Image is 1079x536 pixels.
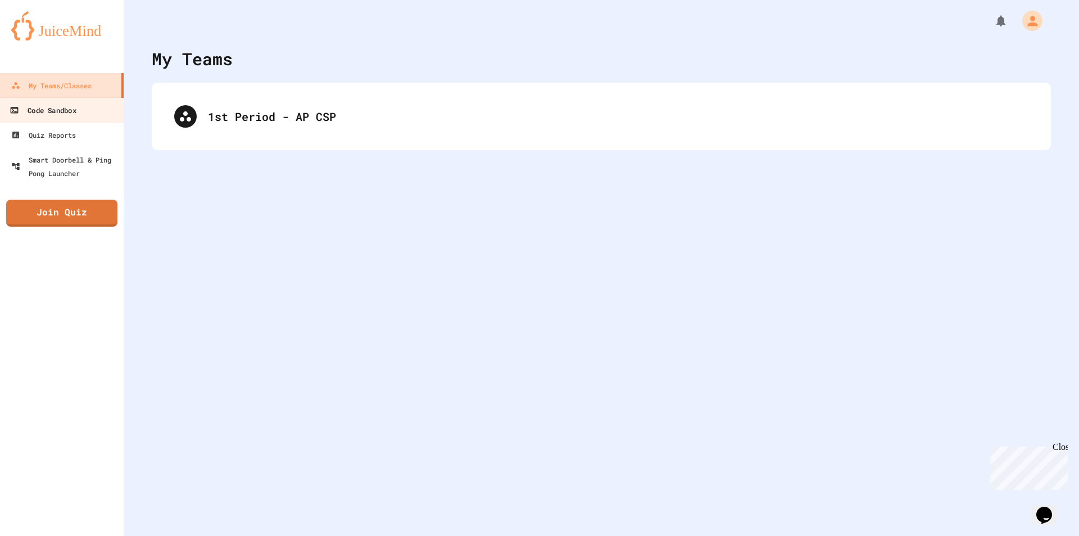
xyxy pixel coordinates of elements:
div: Smart Doorbell & Ping Pong Launcher [11,153,119,180]
iframe: chat widget [986,442,1068,490]
a: Join Quiz [6,200,117,227]
iframe: chat widget [1032,491,1068,525]
div: My Teams/Classes [11,79,92,92]
div: 1st Period - AP CSP [163,94,1040,139]
img: logo-orange.svg [11,11,112,40]
div: My Notifications [973,11,1010,30]
div: My Teams [152,46,233,71]
div: Chat with us now!Close [4,4,78,71]
div: 1st Period - AP CSP [208,108,1028,125]
div: My Account [1010,8,1045,34]
div: Quiz Reports [11,128,76,142]
div: Code Sandbox [10,103,76,118]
